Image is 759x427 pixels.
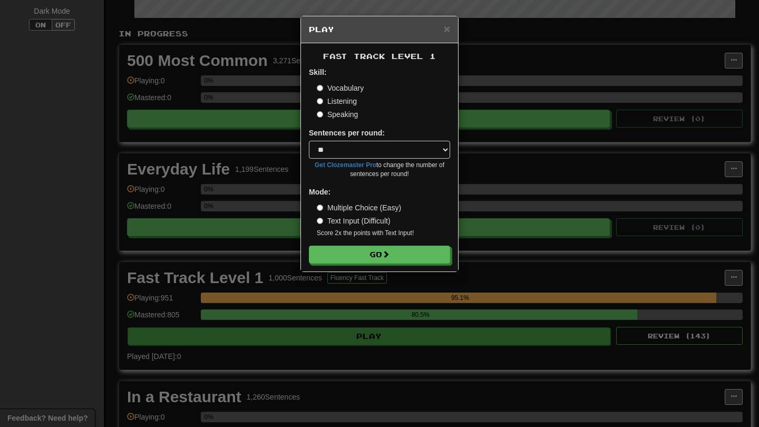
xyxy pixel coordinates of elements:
a: Get Clozemaster Pro [315,161,376,169]
input: Text Input (Difficult) [317,218,323,224]
input: Vocabulary [317,85,323,91]
label: Listening [317,96,357,106]
button: Close [444,23,450,34]
strong: Skill: [309,68,326,76]
button: Go [309,246,450,264]
span: Fast Track Level 1 [323,52,436,61]
small: to change the number of sentences per round! [309,161,450,179]
h5: Play [309,24,450,35]
input: Speaking [317,111,323,118]
label: Vocabulary [317,83,364,93]
input: Multiple Choice (Easy) [317,205,323,211]
label: Multiple Choice (Easy) [317,202,401,213]
label: Speaking [317,109,358,120]
label: Sentences per round: [309,128,385,138]
small: Score 2x the points with Text Input ! [317,229,450,238]
span: × [444,23,450,35]
label: Text Input (Difficult) [317,216,391,226]
strong: Mode: [309,188,330,196]
input: Listening [317,98,323,104]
